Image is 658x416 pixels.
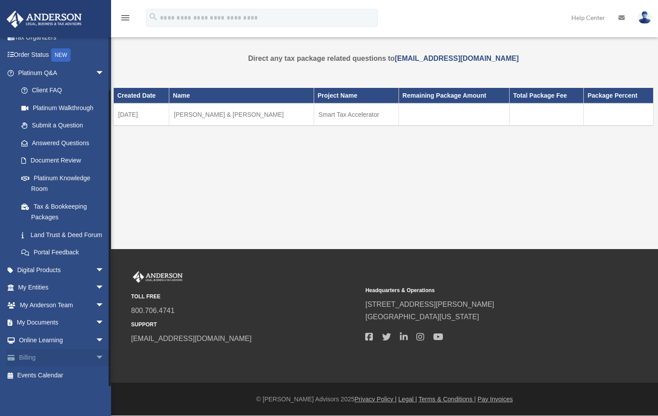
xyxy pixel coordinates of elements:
a: Privacy Policy | [355,396,397,403]
td: [DATE] [114,103,169,126]
a: Platinum Q&Aarrow_drop_down [6,64,118,82]
a: My Entitiesarrow_drop_down [6,279,118,297]
small: Headquarters & Operations [365,286,593,295]
a: Pay Invoices [478,396,513,403]
th: Remaining Package Amount [399,88,509,103]
a: Events Calendar [6,366,118,384]
td: Smart Tax Accelerator [314,103,399,126]
img: User Pic [638,11,651,24]
a: Platinum Knowledge Room [12,169,118,198]
a: Order StatusNEW [6,46,118,64]
span: arrow_drop_down [96,349,113,367]
a: Document Review [12,152,118,170]
span: arrow_drop_down [96,314,113,332]
a: [STREET_ADDRESS][PERSON_NAME] [365,301,494,308]
span: arrow_drop_down [96,331,113,349]
i: search [148,12,158,22]
a: Portal Feedback [12,244,118,261]
a: My Anderson Teamarrow_drop_down [6,296,118,314]
small: TOLL FREE [131,292,359,301]
a: 800.706.4741 [131,307,175,314]
span: arrow_drop_down [96,296,113,314]
a: Tax & Bookkeeping Packages [12,198,113,226]
img: Anderson Advisors Platinum Portal [4,11,84,28]
th: Name [169,88,314,103]
a: My Documentsarrow_drop_down [6,314,118,332]
div: © [PERSON_NAME] Advisors 2025 [111,394,658,405]
strong: Direct any tax package related questions to [248,55,519,62]
a: Terms & Conditions | [419,396,476,403]
th: Total Package Fee [510,88,584,103]
a: Land Trust & Deed Forum [12,226,118,244]
a: menu [120,16,131,23]
div: NEW [51,48,71,62]
th: Package Percent [584,88,654,103]
a: Submit a Question [12,117,118,135]
a: [EMAIL_ADDRESS][DOMAIN_NAME] [131,335,251,342]
img: Anderson Advisors Platinum Portal [131,271,184,283]
a: Answered Questions [12,134,118,152]
a: [GEOGRAPHIC_DATA][US_STATE] [365,313,479,321]
a: Platinum Walkthrough [12,99,118,117]
span: arrow_drop_down [96,279,113,297]
a: Legal | [399,396,417,403]
a: Digital Productsarrow_drop_down [6,261,118,279]
small: SUPPORT [131,320,359,329]
th: Created Date [114,88,169,103]
a: [EMAIL_ADDRESS][DOMAIN_NAME] [395,55,518,62]
td: [PERSON_NAME] & [PERSON_NAME] [169,103,314,126]
a: Client FAQ [12,82,118,99]
i: menu [120,12,131,23]
span: arrow_drop_down [96,64,113,82]
span: arrow_drop_down [96,261,113,279]
a: Billingarrow_drop_down [6,349,118,367]
a: Online Learningarrow_drop_down [6,331,118,349]
th: Project Name [314,88,399,103]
